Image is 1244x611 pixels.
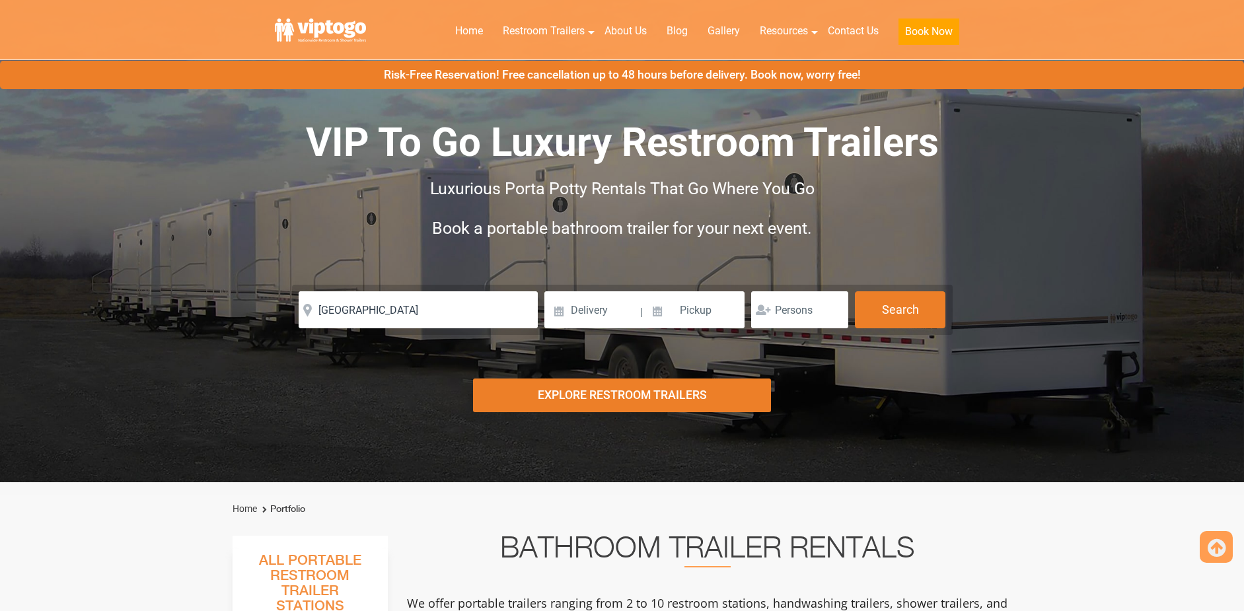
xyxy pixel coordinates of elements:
input: Persons [751,291,848,328]
a: About Us [595,17,657,46]
input: Where do you need your restroom? [299,291,538,328]
a: Book Now [889,17,969,53]
span: | [640,291,643,334]
div: Explore Restroom Trailers [473,378,772,412]
span: Book a portable bathroom trailer for your next event. [432,219,812,238]
a: Home [445,17,493,46]
button: Search [855,291,945,328]
a: Home [233,503,257,514]
button: Book Now [898,18,959,45]
a: Contact Us [818,17,889,46]
a: Restroom Trailers [493,17,595,46]
input: Pickup [645,291,745,328]
h2: Bathroom Trailer Rentals [406,536,1009,567]
a: Blog [657,17,698,46]
li: Portfolio [259,501,305,517]
span: VIP To Go Luxury Restroom Trailers [306,119,939,166]
a: Gallery [698,17,750,46]
input: Delivery [544,291,639,328]
span: Luxurious Porta Potty Rentals That Go Where You Go [430,179,815,198]
a: Resources [750,17,818,46]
